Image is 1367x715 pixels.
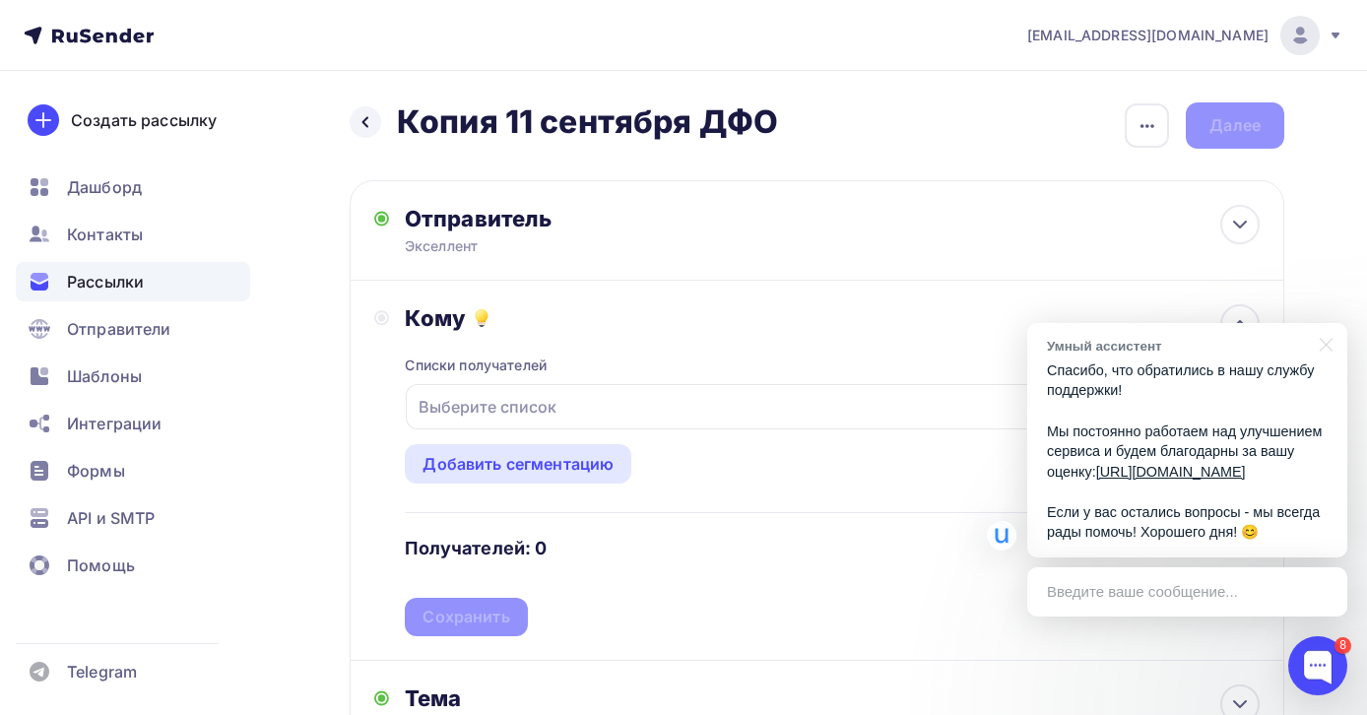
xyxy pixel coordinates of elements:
div: Добавить сегментацию [423,452,614,476]
a: Дашборд [16,167,250,207]
a: Формы [16,451,250,490]
span: Отправители [67,317,171,341]
span: Telegram [67,660,137,683]
h4: Получателей: 0 [405,537,547,560]
span: Шаблоны [67,364,142,388]
div: Кому [405,304,1260,332]
span: Контакты [67,223,143,246]
a: Рассылки [16,262,250,301]
a: [EMAIL_ADDRESS][DOMAIN_NAME] [1027,16,1343,55]
img: Алексей [987,521,1016,551]
div: Тема [405,684,794,712]
span: Дашборд [67,175,142,199]
div: 8 [1334,637,1351,654]
p: Спасибо, что обратились в нашу службу поддержки! Мы постоянно работаем над улучшением сервиса и б... [1047,360,1328,543]
div: Введите ваше сообщение... [1027,567,1347,617]
div: Списки получателей [405,356,547,375]
span: Помощь [67,553,135,577]
a: [URL][DOMAIN_NAME] [1096,464,1246,480]
span: Формы [67,459,125,483]
div: Экселлент [405,236,789,256]
span: Интеграции [67,412,162,435]
a: Шаблоны [16,357,250,396]
div: Умный ассистент [1047,337,1308,356]
span: [EMAIL_ADDRESS][DOMAIN_NAME] [1027,26,1269,45]
a: Отправители [16,309,250,349]
div: Выберите список [411,389,564,424]
div: Отправитель [405,205,831,232]
div: Создать рассылку [71,108,217,132]
span: API и SMTP [67,506,155,530]
h2: Копия 11 сентября ДФО [397,102,778,142]
button: Выберите список [405,383,1260,430]
a: Контакты [16,215,250,254]
span: Рассылки [67,270,144,293]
